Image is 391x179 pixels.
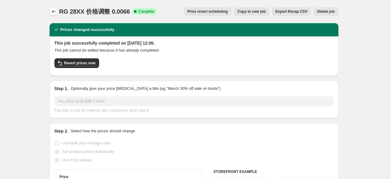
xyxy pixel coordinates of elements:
[54,48,160,52] i: This job cannot be edited because it has already completed.
[54,86,68,92] h2: Step 1.
[234,7,269,16] button: Copy to new job
[54,128,68,134] h2: Step 2.
[237,9,266,14] span: Copy to new job
[138,9,154,14] span: Complete
[54,96,334,106] input: 30% off holiday sale
[313,7,338,16] button: Delete job
[64,61,95,66] span: Revert prices now
[62,158,92,162] span: Use CSV upload
[50,7,58,16] button: Price change jobs
[54,58,99,68] button: Revert prices now
[54,108,149,113] span: This title is just for internal use, customers won't see it
[61,27,115,33] h2: Prices changed successfully
[213,169,334,174] h6: STOREFRONT EXAMPLE
[275,9,307,14] span: Export Recap CSV
[71,86,220,92] p: Optionally give your price [MEDICAL_DATA] a title (eg "March 30% off sale on boots")
[184,7,231,16] button: Price revert scheduling
[62,141,111,145] span: Use bulk price change rules
[59,8,130,15] span: RG 28XX 价格调整 0.0066
[54,40,334,46] h2: This job successfully completed on [DATE] 12:00.
[71,128,135,134] p: Select how the prices should change
[62,149,115,154] span: Set product prices individually
[317,9,334,14] span: Delete job
[272,7,311,16] button: Export Recap CSV
[187,9,228,14] span: Price revert scheduling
